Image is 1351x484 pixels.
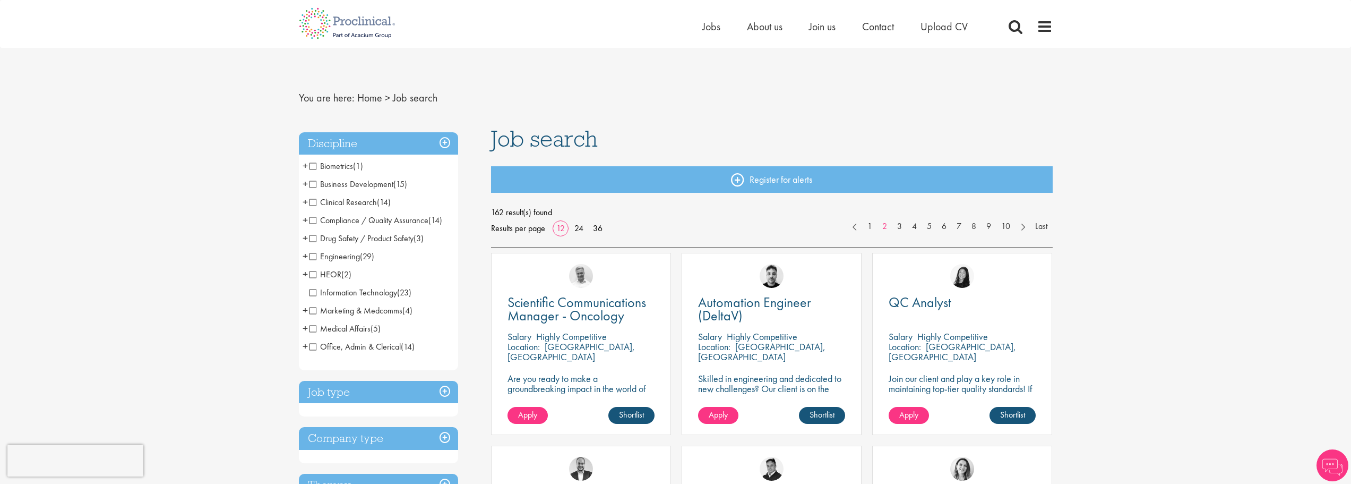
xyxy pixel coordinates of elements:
a: 2 [877,220,892,233]
span: (1) [353,160,363,172]
a: Shortlist [608,407,655,424]
span: Office, Admin & Clerical [309,341,415,352]
span: Automation Engineer (DeltaV) [698,293,811,325]
p: [GEOGRAPHIC_DATA], [GEOGRAPHIC_DATA] [889,341,1016,363]
span: + [303,212,308,228]
span: Regulatory Affairs [309,359,388,370]
a: Last [1030,220,1053,233]
span: Location: [507,341,540,353]
span: Results per page [491,220,545,236]
span: + [303,158,308,174]
span: (14) [428,215,442,226]
span: (2) [341,269,351,280]
span: Scientific Communications Manager - Oncology [507,293,646,325]
h3: Job type [299,381,458,404]
img: Dean Fisher [760,264,784,288]
span: Marketing & Medcomms [309,305,402,316]
p: Join our client and play a key role in maintaining top-tier quality standards! If you have a keen... [889,373,1036,424]
a: Join us [809,20,836,33]
span: HEOR [309,269,341,280]
span: + [303,338,308,354]
span: Apply [709,409,728,420]
span: + [303,320,308,336]
span: + [303,356,308,372]
span: Clinical Research [309,197,377,208]
span: (15) [393,179,407,190]
span: 162 result(s) found [491,205,1053,220]
p: [GEOGRAPHIC_DATA], [GEOGRAPHIC_DATA] [507,341,635,363]
span: + [303,194,308,210]
span: Apply [899,409,918,420]
img: Joshua Bye [569,264,593,288]
span: Compliance / Quality Assurance [309,215,428,226]
p: Highly Competitive [536,330,607,343]
img: Numhom Sudsok [950,264,974,288]
iframe: reCAPTCHA [7,445,143,477]
span: Office, Admin & Clerical [309,341,401,352]
span: (6) [378,359,388,370]
img: Aitor Melia [569,457,593,481]
a: Peter Duvall [760,457,784,481]
span: + [303,230,308,246]
a: 4 [907,220,922,233]
p: Are you ready to make a groundbreaking impact in the world of biotechnology? Join a growing compa... [507,373,655,424]
span: Salary [889,330,913,343]
a: Upload CV [920,20,968,33]
a: Shortlist [799,407,845,424]
span: (14) [377,197,391,208]
span: (5) [371,323,381,334]
span: > [385,91,390,105]
a: Contact [862,20,894,33]
span: Salary [698,330,722,343]
span: Engineering [309,251,360,262]
span: Marketing & Medcomms [309,305,412,316]
span: + [303,248,308,264]
a: 5 [922,220,937,233]
a: Register for alerts [491,166,1053,193]
span: Clinical Research [309,197,391,208]
a: 10 [996,220,1016,233]
span: (3) [414,233,424,244]
span: Business Development [309,179,407,190]
a: 7 [951,220,967,233]
span: + [303,176,308,192]
span: Engineering [309,251,374,262]
span: (23) [397,287,411,298]
p: Highly Competitive [917,330,988,343]
span: Information Technology [309,287,411,298]
a: 24 [571,223,587,234]
span: Job search [393,91,437,105]
span: (4) [402,305,412,316]
a: Apply [698,407,738,424]
a: Shortlist [989,407,1036,424]
span: Location: [889,341,921,353]
img: Chatbot [1316,449,1348,481]
a: QC Analyst [889,296,1036,309]
span: + [303,266,308,282]
span: Salary [507,330,531,343]
p: Skilled in engineering and dedicated to new challenges? Our client is on the search for a DeltaV ... [698,373,845,414]
span: HEOR [309,269,351,280]
a: 9 [981,220,996,233]
span: Compliance / Quality Assurance [309,215,442,226]
span: Information Technology [309,287,397,298]
span: About us [747,20,782,33]
a: Scientific Communications Manager - Oncology [507,296,655,322]
a: Nur Ergiydiren [950,457,974,481]
span: Medical Affairs [309,323,381,334]
a: Apply [507,407,548,424]
a: 3 [892,220,907,233]
span: QC Analyst [889,293,951,311]
a: breadcrumb link [357,91,382,105]
span: Jobs [702,20,720,33]
span: Regulatory Affairs [309,359,378,370]
span: Job search [491,124,598,153]
a: 1 [862,220,877,233]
